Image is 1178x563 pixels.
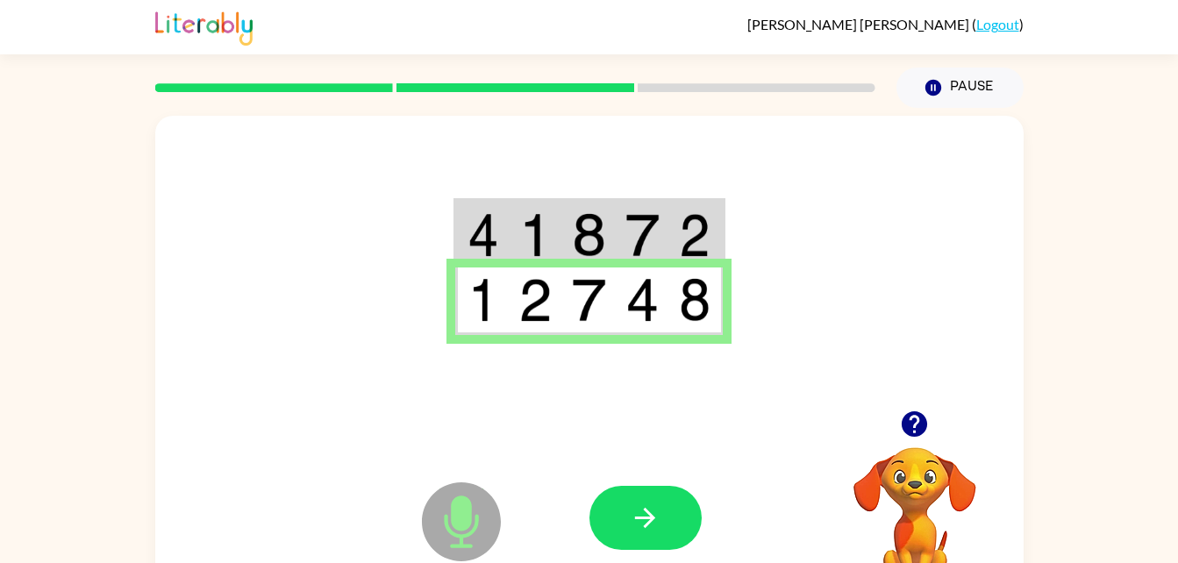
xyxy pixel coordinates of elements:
img: 2 [679,213,710,257]
img: 7 [572,278,605,322]
span: [PERSON_NAME] [PERSON_NAME] [747,16,972,32]
a: Logout [976,16,1019,32]
img: 1 [468,278,499,322]
img: 7 [625,213,659,257]
img: 2 [518,278,552,322]
img: 8 [679,278,710,322]
img: 1 [518,213,552,257]
div: ( ) [747,16,1024,32]
img: 4 [625,278,659,322]
img: 8 [572,213,605,257]
img: 4 [468,213,499,257]
img: Literably [155,7,253,46]
button: Pause [896,68,1024,108]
